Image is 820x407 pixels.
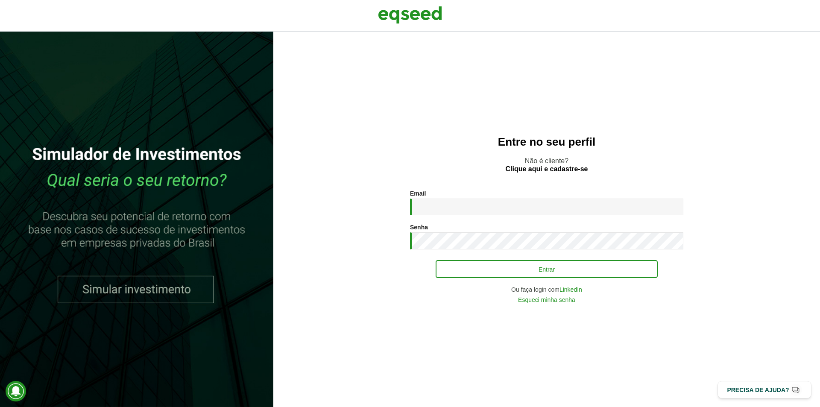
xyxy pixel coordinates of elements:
button: Entrar [436,260,658,278]
h2: Entre no seu perfil [290,136,803,148]
a: LinkedIn [559,287,582,293]
img: EqSeed Logo [378,4,442,26]
p: Não é cliente? [290,157,803,173]
label: Senha [410,224,428,230]
a: Clique aqui e cadastre-se [506,166,588,173]
label: Email [410,190,426,196]
div: Ou faça login com [410,287,683,293]
a: Esqueci minha senha [518,297,575,303]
